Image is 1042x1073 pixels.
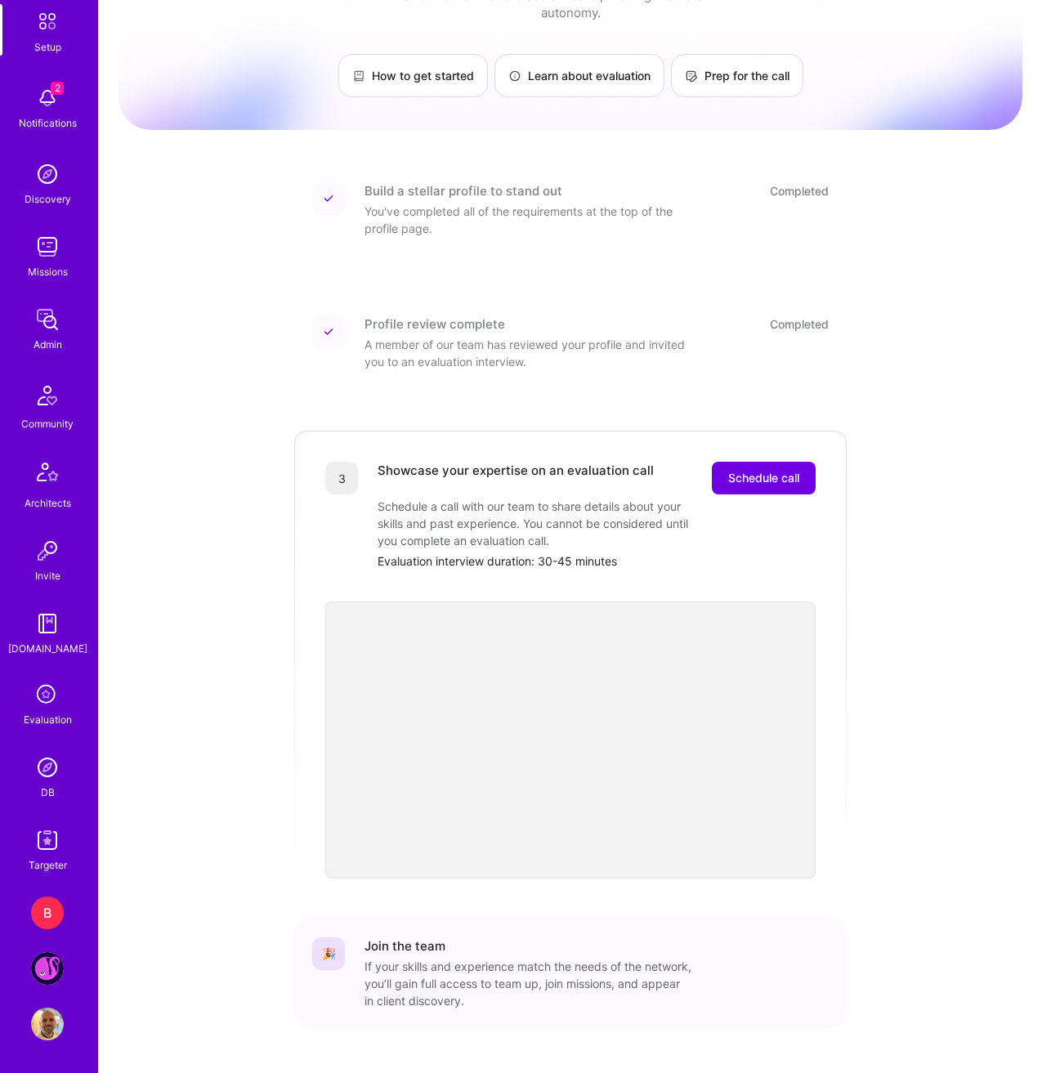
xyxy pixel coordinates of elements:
div: Architects [25,494,71,512]
img: Completed [324,194,333,203]
div: DB [41,784,55,801]
span: 2 [51,82,64,95]
img: Prep for the call [685,69,698,83]
img: Skill Targeter [31,824,64,856]
div: You've completed all of the requirements at the top of the profile page. [364,203,691,237]
a: How to get started [338,54,488,97]
div: Missions [28,263,68,280]
div: Notifications [19,114,77,132]
div: 🎉 [312,937,345,970]
a: B [27,896,68,929]
div: Showcase your expertise on an evaluation call [378,462,654,494]
div: Evaluation interview duration: 30-45 minutes [378,552,816,570]
div: A member of our team has reviewed your profile and invited you to an evaluation interview. [364,336,691,370]
div: [DOMAIN_NAME] [8,640,87,657]
div: Schedule a call with our team to share details about your skills and past experience. You cannot ... [378,498,704,549]
a: Learn about evaluation [494,54,664,97]
div: Community [21,415,74,432]
div: Targeter [29,856,67,874]
img: Admin Search [31,751,64,784]
div: Join the team [364,937,445,955]
img: Completed [324,327,333,337]
button: Schedule call [712,462,816,494]
div: Completed [770,315,829,333]
div: Completed [770,182,829,199]
img: User Avatar [31,1008,64,1040]
div: If your skills and experience match the needs of the network, you’ll gain full access to team up,... [364,958,691,1009]
img: bell [31,82,64,114]
img: How to get started [352,69,365,83]
a: Prep for the call [671,54,803,97]
iframe: video [325,601,816,879]
img: Learn about evaluation [508,69,521,83]
i: icon SelectionTeam [32,680,63,711]
img: Architects [28,455,67,494]
img: Invite [31,534,64,567]
div: Build a stellar profile to stand out [364,182,562,199]
a: Kraken: Delivery and Migration Agentic Platform [27,952,68,985]
img: discovery [31,158,64,190]
a: User Avatar [27,1008,68,1040]
div: Discovery [25,190,71,208]
img: setup [30,4,65,38]
div: Evaluation [24,711,72,728]
div: 3 [325,462,358,494]
div: Profile review complete [364,315,505,333]
div: Admin [34,336,62,353]
div: Setup [34,38,61,56]
img: Community [28,376,67,415]
img: Kraken: Delivery and Migration Agentic Platform [31,952,64,985]
img: teamwork [31,230,64,263]
span: Schedule call [728,470,799,486]
img: admin teamwork [31,303,64,336]
img: guide book [31,607,64,640]
div: Invite [35,567,60,584]
div: B [31,896,64,929]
